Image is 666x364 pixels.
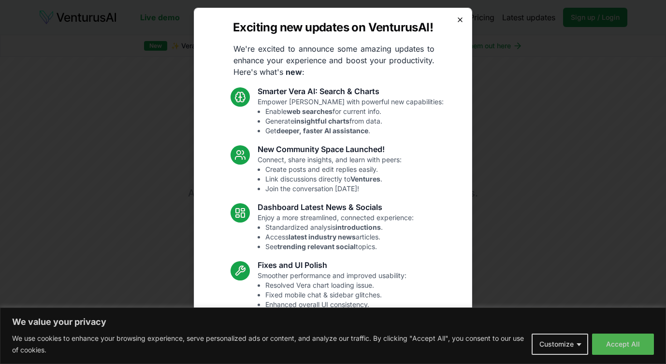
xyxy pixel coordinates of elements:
[265,107,444,116] li: Enable for current info.
[265,174,402,184] li: Link discussions directly to .
[265,116,444,126] li: Generate from data.
[258,85,444,97] h3: Smarter Vera AI: Search & Charts
[265,165,402,174] li: Create posts and edit replies easily.
[233,20,433,35] h2: Exciting new updates on VenturusAI!
[265,242,414,252] li: See topics.
[335,223,381,231] strong: introductions
[265,223,414,232] li: Standardized analysis .
[265,280,406,290] li: Resolved Vera chart loading issue.
[225,317,441,352] p: These updates are designed to make VenturusAI more powerful, intuitive, and user-friendly. Let us...
[265,232,414,242] li: Access articles.
[277,242,356,251] strong: trending relevant social
[287,107,333,115] strong: web searches
[258,213,414,252] p: Enjoy a more streamlined, connected experience:
[286,67,302,77] strong: new
[265,126,444,136] li: Get .
[265,290,406,300] li: Fixed mobile chat & sidebar glitches.
[258,97,444,136] p: Empower [PERSON_NAME] with powerful new capabilities:
[265,184,402,194] li: Join the conversation [DATE]!
[258,201,414,213] h3: Dashboard Latest News & Socials
[258,143,402,155] h3: New Community Space Launched!
[265,300,406,309] li: Enhanced overall UI consistency.
[258,155,402,194] p: Connect, share insights, and learn with peers:
[258,259,406,271] h3: Fixes and UI Polish
[226,43,442,78] p: We're excited to announce some amazing updates to enhance your experience and boost your producti...
[258,271,406,309] p: Smoother performance and improved usability:
[294,117,349,125] strong: insightful charts
[350,175,380,183] strong: Ventures
[289,233,356,241] strong: latest industry news
[276,126,368,135] strong: deeper, faster AI assistance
